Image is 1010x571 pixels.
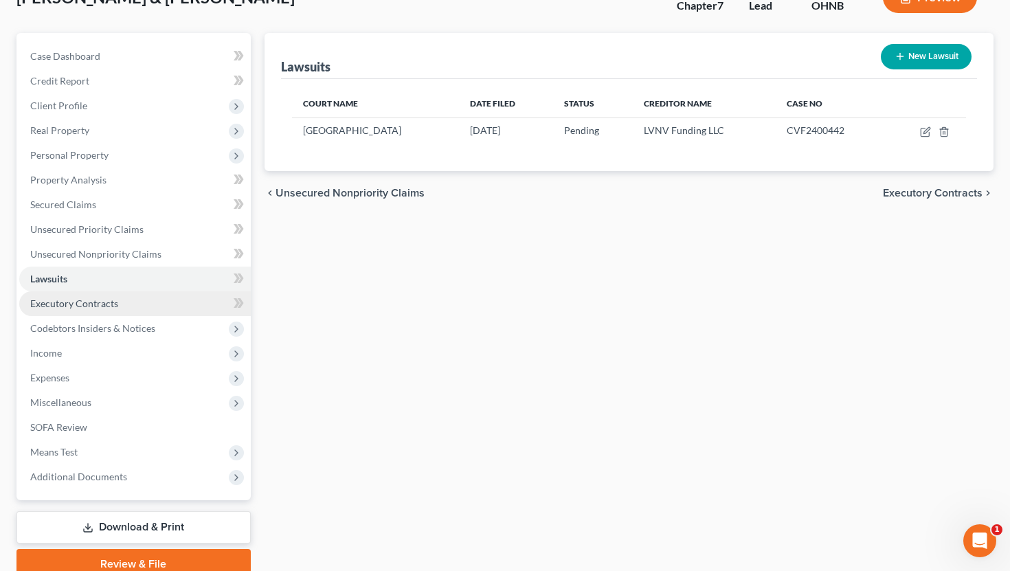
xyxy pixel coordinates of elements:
span: Case Dashboard [30,50,100,62]
a: Download & Print [16,511,251,544]
div: Lawsuits [281,58,330,75]
span: LVNV Funding LLC [644,124,724,136]
span: Credit Report [30,75,89,87]
span: Secured Claims [30,199,96,210]
span: Unsecured Priority Claims [30,223,144,235]
span: Unsecured Nonpriority Claims [276,188,425,199]
a: Credit Report [19,69,251,93]
span: [DATE] [470,124,500,136]
span: Executory Contracts [30,298,118,309]
button: Executory Contracts chevron_right [883,188,994,199]
span: Client Profile [30,100,87,111]
i: chevron_left [265,188,276,199]
span: CVF2400442 [787,124,844,136]
i: chevron_right [983,188,994,199]
span: Court Name [303,98,358,109]
span: Income [30,347,62,359]
span: Real Property [30,124,89,136]
a: Secured Claims [19,192,251,217]
span: Additional Documents [30,471,127,482]
span: Codebtors Insiders & Notices [30,322,155,334]
span: Property Analysis [30,174,106,186]
a: Executory Contracts [19,291,251,316]
span: [GEOGRAPHIC_DATA] [303,124,401,136]
button: chevron_left Unsecured Nonpriority Claims [265,188,425,199]
button: New Lawsuit [881,44,972,69]
a: Unsecured Priority Claims [19,217,251,242]
span: Status [564,98,594,109]
span: Lawsuits [30,273,67,284]
span: Personal Property [30,149,109,161]
span: Creditor Name [644,98,712,109]
a: Lawsuits [19,267,251,291]
span: 1 [991,524,1002,535]
span: Expenses [30,372,69,383]
a: Case Dashboard [19,44,251,69]
span: Date Filed [470,98,515,109]
span: Executory Contracts [883,188,983,199]
span: Case No [787,98,822,109]
a: Unsecured Nonpriority Claims [19,242,251,267]
span: Miscellaneous [30,396,91,408]
a: SOFA Review [19,415,251,440]
a: Property Analysis [19,168,251,192]
span: Pending [564,124,599,136]
span: SOFA Review [30,421,87,433]
iframe: Intercom live chat [963,524,996,557]
span: Means Test [30,446,78,458]
span: Unsecured Nonpriority Claims [30,248,161,260]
